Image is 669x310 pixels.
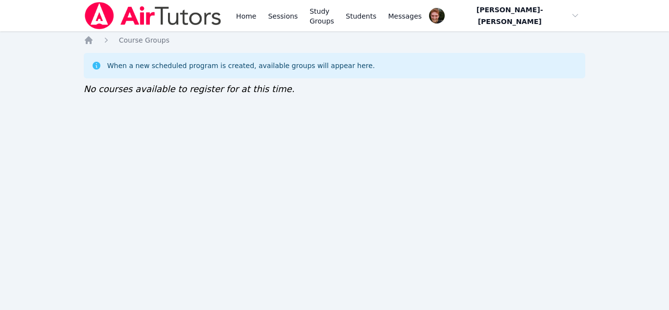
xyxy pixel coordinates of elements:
span: Course Groups [119,36,169,44]
nav: Breadcrumb [84,35,586,45]
span: No courses available to register for at this time. [84,84,295,94]
a: Course Groups [119,35,169,45]
div: When a new scheduled program is created, available groups will appear here. [107,61,375,71]
span: Messages [388,11,422,21]
img: Air Tutors [84,2,222,29]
